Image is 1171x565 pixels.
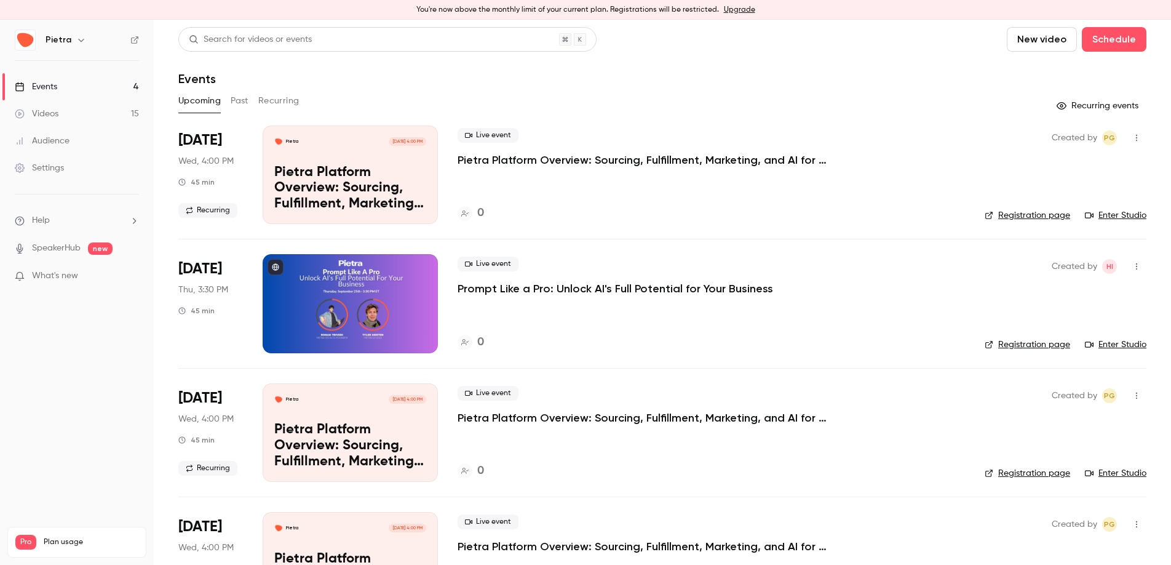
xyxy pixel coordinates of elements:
[389,395,426,404] span: [DATE] 4:00 PM
[44,537,138,547] span: Plan usage
[458,281,773,296] a: Prompt Like a Pro: Unlock AI's Full Potential for Your Business
[178,203,237,218] span: Recurring
[178,71,216,86] h1: Events
[189,33,312,46] div: Search for videos or events
[1052,517,1097,532] span: Created by
[458,257,518,271] span: Live event
[1102,130,1117,145] span: Pete Gilligan
[1052,259,1097,274] span: Created by
[258,91,300,111] button: Recurring
[178,130,222,150] span: [DATE]
[1082,27,1146,52] button: Schedule
[985,467,1070,479] a: Registration page
[458,539,827,554] a: Pietra Platform Overview: Sourcing, Fulfillment, Marketing, and AI for Modern Brands
[32,270,78,282] span: What's new
[458,386,518,401] span: Live event
[286,138,298,145] p: Pietra
[15,214,139,227] li: help-dropdown-opener
[1106,259,1113,274] span: HI
[458,128,518,143] span: Live event
[458,153,827,167] a: Pietra Platform Overview: Sourcing, Fulfillment, Marketing, and AI for Modern Brands
[32,242,81,255] a: SpeakerHub
[1085,339,1146,351] a: Enter Studio
[32,214,50,227] span: Help
[124,271,139,282] iframe: Noticeable Trigger
[389,524,426,532] span: [DATE] 4:00 PM
[15,108,58,120] div: Videos
[15,162,64,174] div: Settings
[274,524,283,532] img: Pietra Platform Overview: Sourcing, Fulfillment, Marketing, and AI for Modern Brands
[458,205,484,222] a: 0
[458,515,518,529] span: Live event
[1102,517,1117,532] span: Pete Gilligan
[178,126,243,224] div: Sep 24 Wed, 4:00 PM (America/New York)
[88,242,113,255] span: new
[1051,96,1146,116] button: Recurring events
[274,165,426,212] p: Pietra Platform Overview: Sourcing, Fulfillment, Marketing, and AI for Modern Brands
[724,5,755,15] a: Upgrade
[263,383,438,482] a: Pietra Platform Overview: Sourcing, Fulfillment, Marketing, and AI for Modern BrandsPietra[DATE] ...
[1104,517,1115,532] span: PG
[178,284,228,296] span: Thu, 3:30 PM
[1085,467,1146,479] a: Enter Studio
[15,135,69,147] div: Audience
[15,30,35,50] img: Pietra
[178,461,237,476] span: Recurring
[286,525,298,531] p: Pietra
[985,339,1070,351] a: Registration page
[178,306,215,316] div: 45 min
[178,254,243,353] div: Sep 25 Thu, 3:30 PM (America/New York)
[178,542,234,554] span: Wed, 4:00 PM
[178,388,222,408] span: [DATE]
[1052,388,1097,403] span: Created by
[286,396,298,403] p: Pietra
[178,517,222,537] span: [DATE]
[1102,388,1117,403] span: Pete Gilligan
[1085,209,1146,222] a: Enter Studio
[389,137,426,146] span: [DATE] 4:00 PM
[1104,388,1115,403] span: PG
[985,209,1070,222] a: Registration page
[15,81,57,93] div: Events
[274,422,426,470] p: Pietra Platform Overview: Sourcing, Fulfillment, Marketing, and AI for Modern Brands
[477,463,484,479] h4: 0
[477,334,484,351] h4: 0
[178,259,222,279] span: [DATE]
[458,463,484,479] a: 0
[231,91,248,111] button: Past
[178,435,215,445] div: 45 min
[178,413,234,425] span: Wed, 4:00 PM
[178,91,221,111] button: Upcoming
[178,177,215,187] div: 45 min
[15,535,36,550] span: Pro
[1007,27,1077,52] button: New video
[263,126,438,224] a: Pietra Platform Overview: Sourcing, Fulfillment, Marketing, and AI for Modern BrandsPietra[DATE] ...
[274,395,283,404] img: Pietra Platform Overview: Sourcing, Fulfillment, Marketing, and AI for Modern Brands
[477,205,484,222] h4: 0
[46,34,71,46] h6: Pietra
[1102,259,1117,274] span: Hasan Iqbal
[458,411,827,425] a: Pietra Platform Overview: Sourcing, Fulfillment, Marketing, and AI for Modern Brands
[274,137,283,146] img: Pietra Platform Overview: Sourcing, Fulfillment, Marketing, and AI for Modern Brands
[178,383,243,482] div: Oct 1 Wed, 4:00 PM (America/New York)
[1104,130,1115,145] span: PG
[178,155,234,167] span: Wed, 4:00 PM
[1052,130,1097,145] span: Created by
[458,334,484,351] a: 0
